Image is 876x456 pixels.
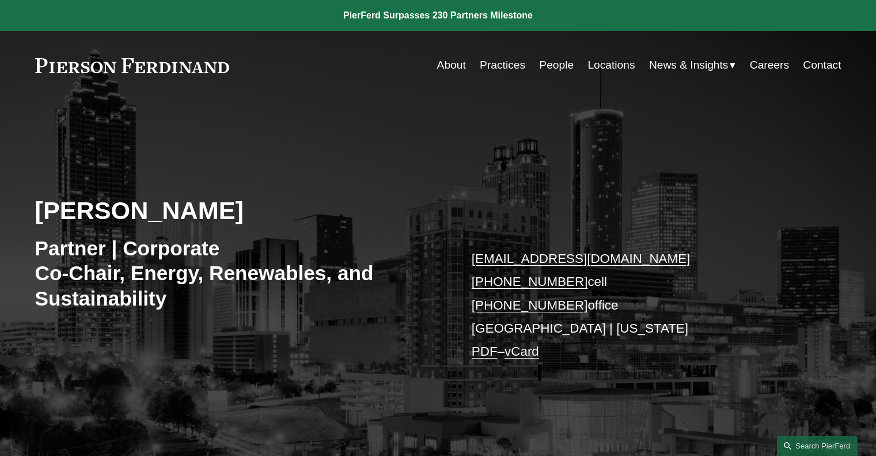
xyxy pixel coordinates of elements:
h3: Partner | Corporate Co-Chair, Energy, Renewables, and Sustainability [35,236,438,311]
a: Careers [750,54,789,76]
a: Contact [803,54,841,76]
p: cell office [GEOGRAPHIC_DATA] | [US_STATE] – [472,247,807,364]
span: News & Insights [649,55,729,76]
h2: [PERSON_NAME] [35,195,438,225]
a: Practices [480,54,525,76]
a: Locations [587,54,635,76]
a: [PHONE_NUMBER] [472,298,588,312]
a: PDF [472,344,498,359]
a: [PHONE_NUMBER] [472,274,588,289]
a: vCard [505,344,539,359]
a: [EMAIL_ADDRESS][DOMAIN_NAME] [472,251,690,266]
a: About [437,54,466,76]
a: Search this site [777,436,858,456]
a: People [539,54,574,76]
a: folder dropdown [649,54,736,76]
